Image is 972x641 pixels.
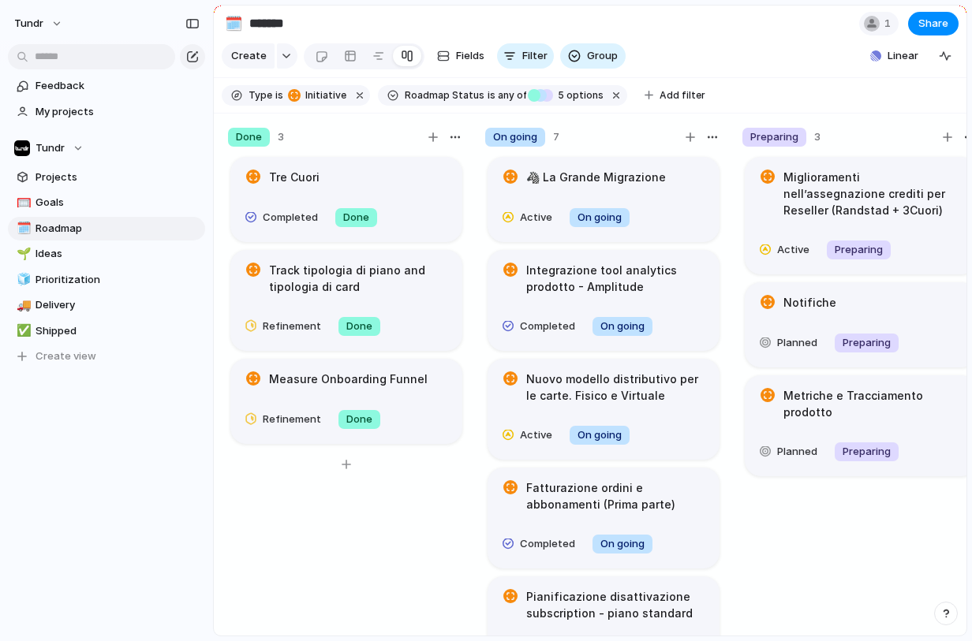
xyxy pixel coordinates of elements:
button: 🚚 [14,297,30,313]
span: Done [346,319,372,334]
span: On going [493,129,537,145]
span: Done [343,210,369,225]
span: Shipped [36,323,200,339]
span: 7 [553,129,559,145]
button: Create [222,43,275,69]
button: Add filter [635,84,715,106]
h1: Miglioramenti nell’assegnazione crediti per Reseller (Randstad + 3Cuori) [783,169,963,218]
span: initiative [301,88,346,102]
button: Linear [864,44,925,68]
span: Add filter [660,88,705,102]
div: 🚚 [17,296,28,315]
span: Done [346,412,372,427]
span: options [553,88,604,102]
button: 🧊 [14,272,30,288]
span: Ideas [36,246,200,262]
span: Planned [777,335,817,351]
button: Planned [754,439,828,464]
button: Active [497,205,563,230]
button: 🌱 [14,246,30,262]
button: Done [335,407,384,432]
div: Nuovo modello distributivo per le carte. Fisico e VirtualeActiveOn going [488,359,720,460]
button: On going [589,314,656,339]
span: 5 [553,89,566,101]
span: 3 [814,129,821,145]
div: 🌱 [17,245,28,263]
div: 🗓️ [17,219,28,237]
span: On going [600,319,645,334]
span: Completed [520,536,575,552]
button: ✅ [14,323,30,339]
h1: Pianificazione disattivazione subscription - piano standard [526,588,706,621]
div: Integrazione tool analytics prodotto - AmplitudeCompletedOn going [488,250,720,351]
button: Tundr [7,11,71,36]
a: 🗓️Roadmap [8,217,205,240]
a: 🌱Ideas [8,242,205,266]
span: Tundr [36,140,65,156]
span: Roadmap Status [405,88,484,102]
div: Measure Onboarding FunnelRefinementDone [230,359,462,444]
button: is [272,87,286,104]
button: Completed [240,205,328,230]
span: Active [777,242,809,258]
div: Track tipologia di piano and tipologia di cardRefinementDone [230,250,462,351]
div: 🧊 [17,270,28,289]
span: Linear [888,48,918,64]
a: Projects [8,166,205,189]
span: Feedback [36,78,200,94]
button: Preparing [831,330,903,356]
div: 🦓 La Grande MigrazioneActiveOn going [488,157,720,242]
span: Group [587,48,618,64]
a: Feedback [8,74,205,98]
div: Tre CuoriCompletedDone [230,157,462,242]
button: On going [566,205,634,230]
h1: 🦓 La Grande Migrazione [526,169,666,186]
a: 🥅Goals [8,191,205,214]
button: Tundr [8,136,205,160]
a: My projects [8,100,205,124]
span: is [488,88,495,102]
h1: Notifiche [783,294,836,311]
button: Share [908,12,959,35]
button: 🥅 [14,195,30,211]
span: On going [578,210,622,225]
div: ✅ [17,322,28,340]
button: 🗓️ [14,221,30,237]
span: Roadmap [36,221,200,237]
div: Fatturazione ordini e abbonamenti (Prima parte)CompletedOn going [488,468,720,568]
span: Preparing [843,335,891,351]
span: Refinement [263,412,321,427]
div: 🗓️ [225,13,242,34]
span: any of [495,88,526,102]
span: Tundr [14,16,43,32]
h1: Track tipologia di piano and tipologia di card [269,262,449,295]
span: Filter [522,48,548,64]
span: Done [236,129,262,145]
a: 🚚Delivery [8,293,205,317]
span: My projects [36,104,200,120]
span: Completed [520,319,575,334]
span: Refinement [263,319,321,334]
span: Preparing [835,242,883,258]
h1: Tre Cuori [269,169,320,186]
h1: Measure Onboarding Funnel [269,371,428,388]
button: Done [331,205,381,230]
span: Active [520,210,552,225]
button: Preparing [823,237,895,263]
a: 🧊Prioritization [8,268,205,292]
h1: Integrazione tool analytics prodotto - Amplitude [526,262,706,295]
button: Filter [497,43,554,69]
span: Completed [263,210,318,225]
span: On going [578,427,622,443]
span: Type [249,88,272,102]
button: On going [566,423,634,448]
span: is [275,88,283,102]
span: 1 [884,16,895,32]
button: Completed [497,314,585,339]
span: Prioritization [36,272,200,288]
button: Fields [431,43,491,69]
